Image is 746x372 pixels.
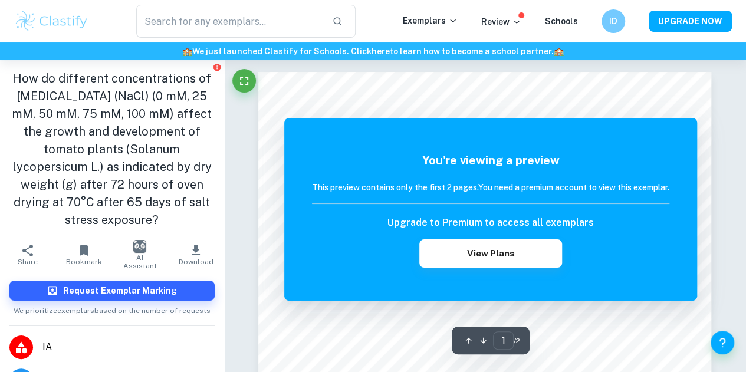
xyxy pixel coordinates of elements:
[9,70,215,229] h1: How do different concentrations of [MEDICAL_DATA] (NaCl) (0 mM, 25 mM, 50 mM, 75 mM, 100 mM) affe...
[213,62,222,71] button: Report issue
[136,5,323,38] input: Search for any exemplars...
[179,258,213,266] span: Download
[387,216,594,230] h6: Upgrade to Premium to access all exemplars
[66,258,102,266] span: Bookmark
[607,15,620,28] h6: ID
[649,11,732,32] button: UPGRADE NOW
[403,14,458,27] p: Exemplars
[312,152,669,169] h5: You're viewing a preview
[14,301,211,316] span: We prioritize exemplars based on the number of requests
[42,340,215,354] span: IA
[545,17,578,26] a: Schools
[2,45,744,58] h6: We just launched Clastify for Schools. Click to learn how to become a school partner.
[554,47,564,56] span: 🏫
[112,238,168,271] button: AI Assistant
[9,281,215,301] button: Request Exemplar Marking
[419,239,562,268] button: View Plans
[372,47,390,56] a: here
[119,254,161,270] span: AI Assistant
[312,181,669,194] h6: This preview contains only the first 2 pages. You need a premium account to view this exemplar.
[168,238,224,271] button: Download
[18,258,38,266] span: Share
[711,331,734,354] button: Help and Feedback
[56,238,112,271] button: Bookmark
[182,47,192,56] span: 🏫
[63,284,177,297] h6: Request Exemplar Marking
[602,9,625,33] button: ID
[481,15,521,28] p: Review
[232,69,256,93] button: Fullscreen
[133,240,146,253] img: AI Assistant
[14,9,89,33] img: Clastify logo
[514,335,520,346] span: / 2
